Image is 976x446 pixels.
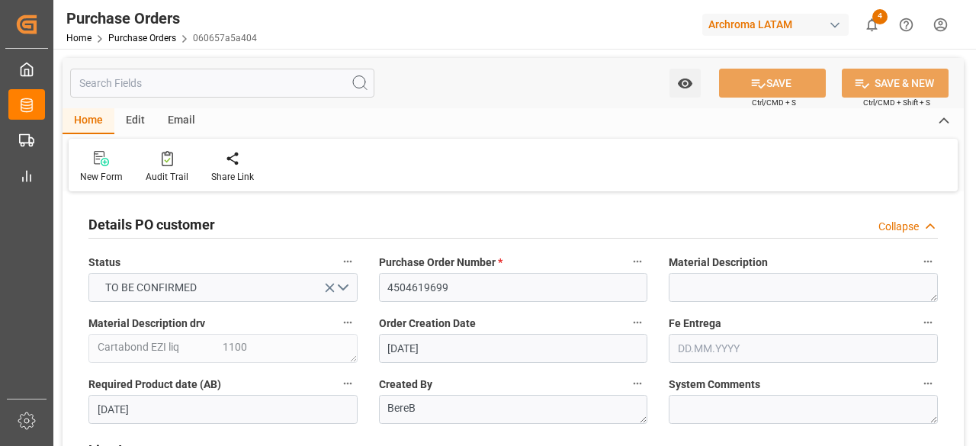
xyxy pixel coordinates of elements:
span: Purchase Order Number [379,255,502,271]
button: Purchase Order Number * [628,252,647,271]
button: open menu [669,69,701,98]
button: Fe Entrega [918,313,938,332]
span: Created By [379,377,432,393]
button: Created By [628,374,647,393]
button: SAVE & NEW [842,69,949,98]
input: DD.MM.YYYY [88,395,358,424]
span: Ctrl/CMD + S [752,97,796,108]
div: Archroma LATAM [702,14,849,36]
span: System Comments [669,377,760,393]
div: Edit [114,108,156,134]
span: Order Creation Date [379,316,476,332]
span: Required Product date (AB) [88,377,221,393]
input: DD.MM.YYYY [379,334,648,363]
a: Purchase Orders [108,33,176,43]
textarea: BereB [379,395,648,424]
span: Ctrl/CMD + Shift + S [863,97,930,108]
a: Home [66,33,91,43]
span: Status [88,255,120,271]
h2: Details PO customer [88,214,215,235]
button: Material Description [918,252,938,271]
button: Required Product date (AB) [338,374,358,393]
span: TO BE CONFIRMED [98,280,204,296]
textarea: Cartabond EZI liq 1100 [88,334,358,363]
button: Archroma LATAM [702,10,855,39]
button: SAVE [719,69,826,98]
div: Share Link [211,170,254,184]
div: Purchase Orders [66,7,257,30]
div: Home [63,108,114,134]
div: Collapse [878,219,919,235]
input: DD.MM.YYYY [669,334,938,363]
div: Audit Trail [146,170,188,184]
button: Order Creation Date [628,313,647,332]
button: System Comments [918,374,938,393]
span: 4 [872,9,888,24]
button: Status [338,252,358,271]
button: Help Center [889,8,923,42]
button: show 4 new notifications [855,8,889,42]
span: Material Description [669,255,768,271]
div: Email [156,108,207,134]
span: Material Description drv [88,316,205,332]
button: Material Description drv [338,313,358,332]
button: open menu [88,273,358,302]
div: New Form [80,170,123,184]
span: Fe Entrega [669,316,721,332]
input: Search Fields [70,69,374,98]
